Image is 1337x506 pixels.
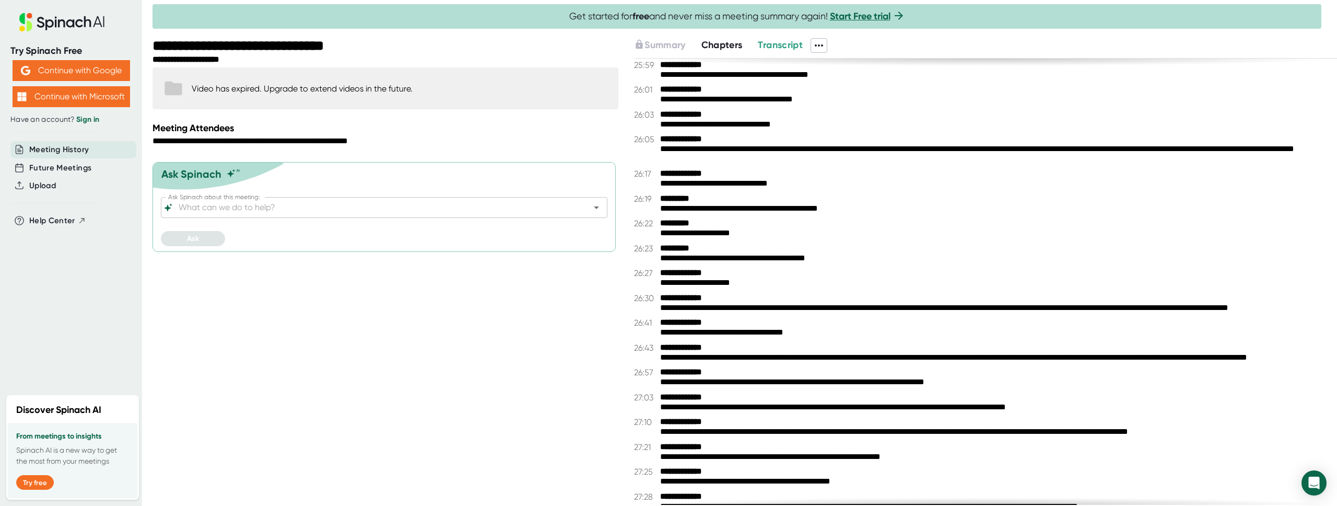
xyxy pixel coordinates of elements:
span: 27:25 [634,467,658,477]
p: Spinach AI is a new way to get the most from your meetings [16,445,129,467]
span: Help Center [29,215,75,227]
span: 26:17 [634,169,658,179]
button: Continue with Microsoft [13,86,130,107]
h3: From meetings to insights [16,432,129,441]
button: Future Meetings [29,162,91,174]
span: 26:41 [634,318,658,328]
button: Upload [29,180,56,192]
span: 26:05 [634,134,658,144]
span: 26:22 [634,218,658,228]
button: Try free [16,475,54,490]
span: Get started for and never miss a meeting summary again! [569,10,905,22]
button: Open [589,200,604,215]
button: Continue with Google [13,60,130,81]
div: Ask Spinach [161,168,221,180]
button: Ask [161,231,225,246]
span: 27:28 [634,492,658,502]
div: Upgrade to access [634,38,701,53]
span: 26:57 [634,367,658,377]
span: 26:27 [634,268,658,278]
span: 26:23 [634,244,658,254]
span: 26:30 [634,293,658,303]
b: free [632,10,649,22]
span: 25:59 [634,60,658,70]
span: 26:43 [634,343,658,353]
div: Meeting Attendees [153,122,621,134]
span: 26:03 [634,110,658,120]
span: 27:10 [634,417,658,427]
button: Help Center [29,215,86,227]
button: Transcript [758,38,803,52]
span: 26:01 [634,85,658,95]
div: Video has expired. Upgrade to extend videos in the future. [192,84,413,94]
button: Chapters [701,38,743,52]
span: 27:03 [634,393,658,402]
span: Summary [644,39,685,51]
a: Start Free trial [830,10,890,22]
h2: Discover Spinach AI [16,403,101,417]
span: Ask [187,234,199,243]
img: Aehbyd4JwY73AAAAAElFTkSuQmCC [21,66,30,75]
a: Sign in [76,115,99,124]
span: 26:19 [634,194,658,204]
button: Meeting History [29,144,89,156]
span: Chapters [701,39,743,51]
button: Summary [634,38,685,52]
div: Have an account? [10,115,132,124]
span: Transcript [758,39,803,51]
span: 27:21 [634,442,658,452]
div: Open Intercom Messenger [1301,470,1327,496]
div: Try Spinach Free [10,45,132,57]
input: What can we do to help? [177,200,573,215]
